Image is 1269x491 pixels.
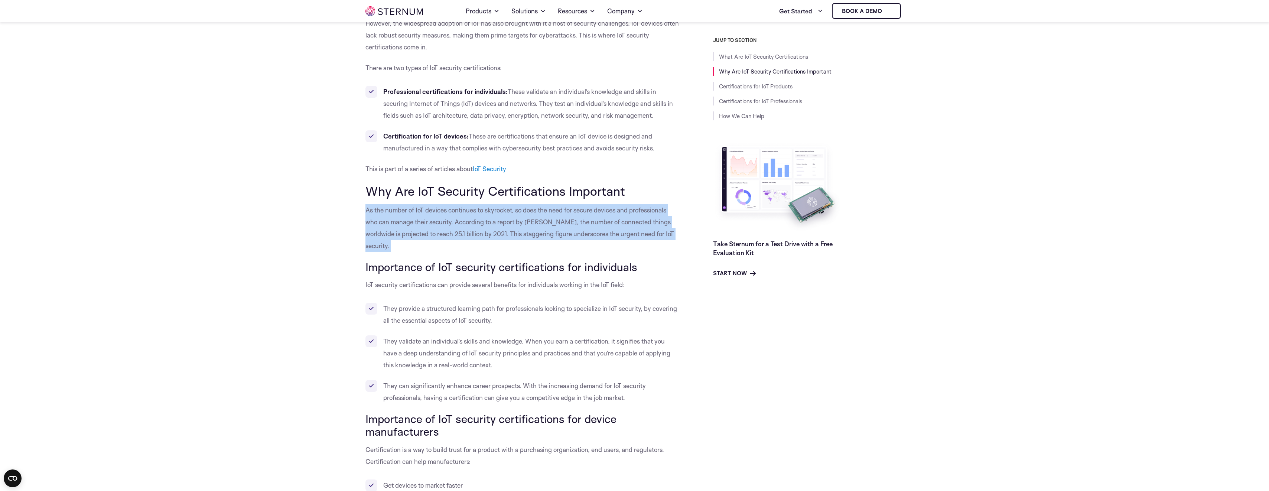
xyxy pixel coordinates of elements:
a: IoT Security [473,165,506,173]
p: As the number of IoT devices continues to skyrocket, so does the need for secure devices and prof... [365,204,680,252]
a: Company [607,1,643,22]
p: There are two types of IoT security certifications: [365,62,680,74]
p: IoT security certifications can provide several benefits for individuals working in the IoT field: [365,279,680,291]
h3: JUMP TO SECTION [713,37,904,43]
img: sternum iot [365,6,423,16]
a: Book a demo [832,3,901,19]
a: Get Started [779,4,823,19]
li: They validate an individual’s skills and knowledge. When you earn a certification, it signifies t... [365,335,680,371]
a: Certifications for IoT Products [719,83,793,90]
a: Take Sternum for a Test Drive with a Free Evaluation Kit [713,240,833,257]
button: Open CMP widget [4,469,22,487]
a: Why Are IoT Security Certifications Important [719,68,832,75]
p: Certification is a way to build trust for a product with a purchasing organization, end users, an... [365,444,680,468]
a: Start Now [713,269,756,278]
li: These are certifications that ensure an IoT device is designed and manufactured in a way that com... [365,130,680,154]
a: Certifications for IoT Professionals [719,98,802,105]
strong: Certification for IoT devices: [383,132,469,140]
a: Products [466,1,500,22]
img: sternum iot [885,8,891,14]
img: Take Sternum for a Test Drive with a Free Evaluation Kit [713,141,843,234]
a: Resources [558,1,595,22]
h2: Why Are IoT Security Certifications Important [365,184,680,198]
li: These validate an individual’s knowledge and skills in securing Internet of Things (IoT) devices ... [365,86,680,121]
h3: Importance of IoT security certifications for individuals [365,261,680,273]
a: What Are IoT Security Certifications [719,53,808,60]
a: How We Can Help [719,113,764,120]
p: However, the widespread adoption of IoT has also brought with it a host of security challenges. I... [365,17,680,53]
h3: Importance of IoT security certifications for device manufacturers [365,413,680,438]
li: They can significantly enhance career prospects. With the increasing demand for IoT security prof... [365,380,680,404]
li: They provide a structured learning path for professionals looking to specialize in IoT security, ... [365,303,680,326]
strong: Professional certifications for individuals: [383,88,508,95]
a: Solutions [511,1,546,22]
span: This is part of a series of articles about [365,165,506,173]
